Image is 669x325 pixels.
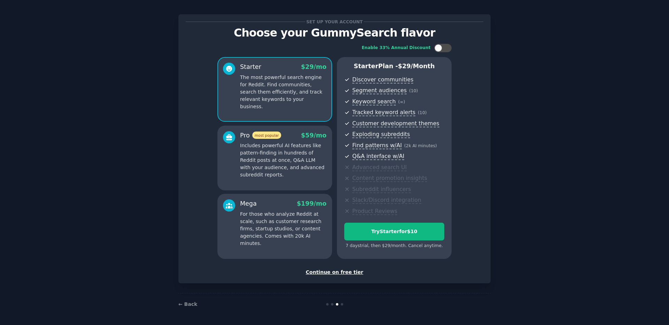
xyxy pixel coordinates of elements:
div: Starter [240,63,261,71]
span: Content promotion insights [352,175,427,182]
span: Tracked keyword alerts [352,109,415,116]
span: $ 29 /month [398,63,435,70]
span: $ 59 /mo [301,132,326,139]
span: Exploding subreddits [352,131,410,138]
p: The most powerful search engine for Reddit. Find communities, search them efficiently, and track ... [240,74,326,110]
span: Discover communities [352,76,413,84]
span: Advanced search UI [352,164,407,171]
div: Try Starter for $10 [345,228,444,235]
a: ← Back [178,301,197,307]
span: Customer development themes [352,120,439,127]
span: Product Reviews [352,208,397,215]
div: Enable 33% Annual Discount [362,45,431,51]
span: Keyword search [352,98,396,105]
div: 7 days trial, then $ 29 /month . Cancel anytime. [344,243,444,249]
span: Slack/Discord integration [352,197,421,204]
div: Pro [240,131,281,140]
span: ( ∞ ) [398,100,405,104]
span: Find patterns w/AI [352,142,402,149]
span: $ 29 /mo [301,63,326,70]
div: Mega [240,199,257,208]
p: For those who analyze Reddit at scale, such as customer research firms, startup studios, or conte... [240,211,326,247]
div: Continue on free tier [186,269,483,276]
p: Choose your GummySearch flavor [186,27,483,39]
span: ( 10 ) [418,110,426,115]
p: Starter Plan - [344,62,444,71]
button: TryStarterfor$10 [344,223,444,240]
span: $ 199 /mo [297,200,326,207]
span: Segment audiences [352,87,407,94]
span: Set up your account [305,18,364,25]
span: ( 2k AI minutes ) [404,143,437,148]
span: most popular [252,132,282,139]
p: Includes powerful AI features like pattern-finding in hundreds of Reddit posts at once, Q&A LLM w... [240,142,326,179]
span: Subreddit influencers [352,186,411,193]
span: ( 10 ) [409,88,418,93]
span: Q&A interface w/AI [352,153,404,160]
